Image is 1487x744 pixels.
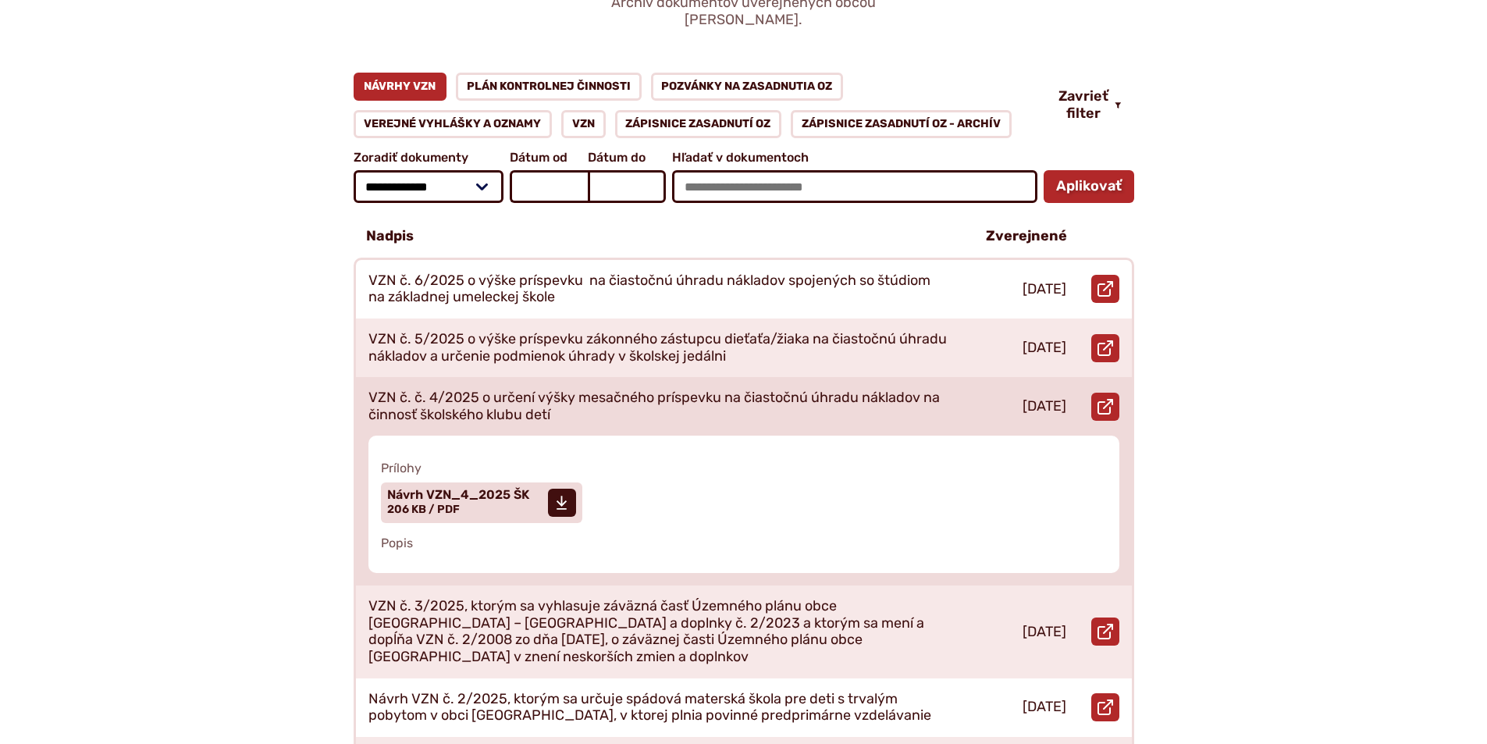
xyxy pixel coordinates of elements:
a: Návrh VZN_4_2025 ŠK 206 KB / PDF [381,482,582,523]
span: Návrh VZN_4_2025 ŠK [387,489,529,501]
span: Zoradiť dokumenty [354,151,504,165]
p: [DATE] [1023,398,1066,415]
span: Dátum od [510,151,588,165]
p: [DATE] [1023,624,1066,641]
a: Plán kontrolnej činnosti [456,73,642,101]
p: [DATE] [1023,281,1066,298]
p: VZN č. 3/2025, ktorým sa vyhlasuje záväzná časť Územného plánu obce [GEOGRAPHIC_DATA] – [GEOGRAPH... [368,598,949,665]
input: Dátum do [588,170,666,203]
select: Zoradiť dokumenty [354,170,504,203]
p: VZN č. 5/2025 o výške príspevku zákonného zástupcu dieťaťa/žiaka na čiastočnú úhradu nákladov a u... [368,331,949,365]
a: Zápisnice zasadnutí OZ [615,110,782,138]
button: Zavrieť filter [1046,88,1134,122]
a: Zápisnice zasadnutí OZ - ARCHÍV [791,110,1012,138]
span: 206 KB / PDF [387,503,460,516]
span: Hľadať v dokumentoch [672,151,1037,165]
span: Popis [381,536,1107,550]
p: [DATE] [1023,699,1066,716]
a: Verejné vyhlášky a oznamy [354,110,553,138]
span: Dátum do [588,151,666,165]
a: Návrhy VZN [354,73,447,101]
p: [DATE] [1023,340,1066,357]
span: Prílohy [381,461,1107,475]
p: Návrh VZN č. 2/2025, ktorým sa určuje spádová materská škola pre deti s trvalým pobytom v obci [G... [368,691,949,724]
a: VZN [561,110,606,138]
input: Dátum od [510,170,588,203]
span: Zavrieť filter [1058,88,1108,122]
button: Aplikovať [1044,170,1134,203]
p: VZN č. č. 4/2025 o určení výšky mesačného príspevku na čiastočnú úhradu nákladov na činnosť škols... [368,390,949,423]
a: Pozvánky na zasadnutia OZ [651,73,844,101]
p: Nadpis [366,228,414,245]
p: VZN č. 6/2025 o výške príspevku na čiastočnú úhradu nákladov spojených so štúdiom na základnej um... [368,272,949,306]
p: Zverejnené [986,228,1067,245]
input: Hľadať v dokumentoch [672,170,1037,203]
